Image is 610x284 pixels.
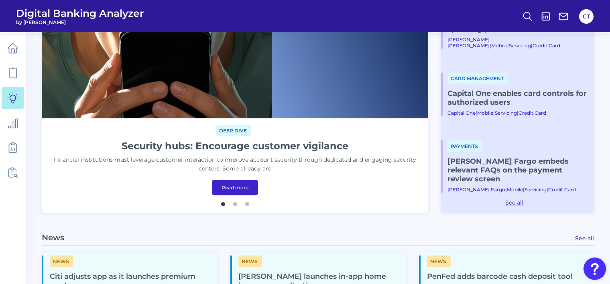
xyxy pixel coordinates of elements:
p: News [42,233,64,242]
a: News [427,257,451,265]
a: Mobile [507,187,523,193]
button: 3 [243,198,251,206]
span: News [238,256,262,267]
span: | [547,187,548,193]
span: | [507,43,509,49]
a: Servicing [495,110,517,116]
a: News [50,257,73,265]
a: Mobile [491,43,507,49]
span: Deep dive [216,125,251,136]
a: [PERSON_NAME] Fargo embeds relevant FAQs on the payment review screen [447,157,588,183]
a: Mobile [477,110,493,116]
button: 2 [231,198,239,206]
span: | [523,187,525,193]
a: [PERSON_NAME] [PERSON_NAME] [447,37,490,49]
a: [PERSON_NAME] Fargo [447,187,505,193]
a: Credit Card [518,110,546,116]
button: 1 [219,198,227,206]
a: Credit Card [533,43,560,49]
a: See all [441,199,588,206]
button: Open Resource Center [584,258,606,280]
span: | [493,110,495,116]
span: | [490,43,491,49]
p: Financial institutions must leverage customer interaction to improve account security through ded... [51,156,419,173]
span: News [427,256,451,267]
span: | [517,110,518,116]
a: Credit Card [548,187,576,193]
span: | [505,187,507,193]
h4: PenFed adds barcode cash deposit tool [427,272,588,282]
a: Payments [447,142,482,150]
a: Capital One enables card controls for authorized users [447,89,588,107]
a: See all [575,235,594,242]
span: | [476,110,477,116]
a: Servicing [525,187,547,193]
a: Read more [212,180,258,195]
span: Card management [447,73,508,84]
span: by [PERSON_NAME] [16,19,144,25]
span: Digital Banking Analyzer [16,7,144,19]
a: Servicing [509,43,531,49]
span: Payments [447,140,482,152]
span: News [50,256,73,267]
a: Card management [447,75,508,82]
h1: Security hubs: Encourage customer vigilance [122,140,348,152]
a: Deep dive [216,126,251,134]
a: News [238,257,262,265]
button: CT [579,9,594,24]
a: Capital One [447,110,476,116]
span: | [531,43,533,49]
